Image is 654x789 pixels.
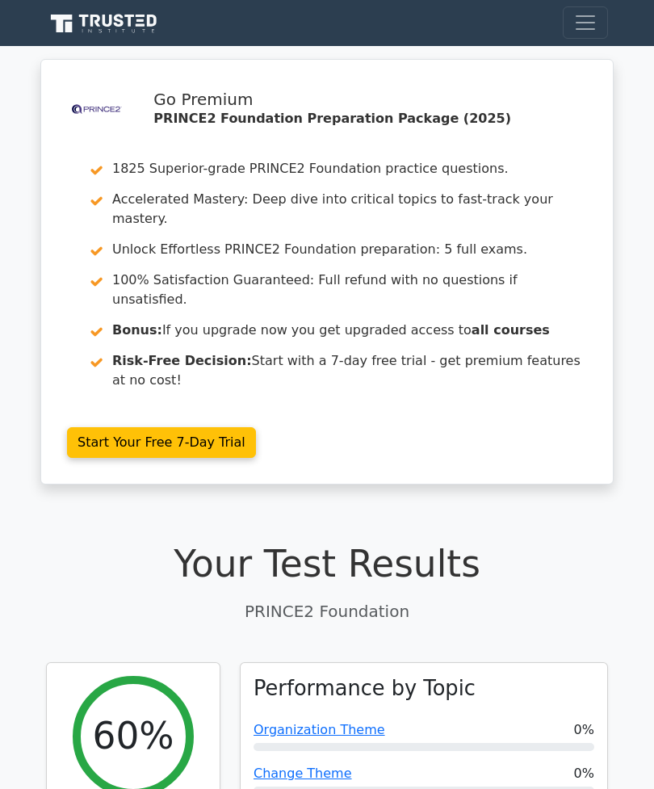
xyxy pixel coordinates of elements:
span: 0% [574,764,594,783]
button: Toggle navigation [563,6,608,39]
a: Start Your Free 7-Day Trial [67,427,256,458]
span: 0% [574,720,594,740]
h3: Performance by Topic [254,676,476,701]
a: Organization Theme [254,722,385,737]
p: PRINCE2 Foundation [46,599,608,623]
a: Change Theme [254,766,352,781]
h1: Your Test Results [46,543,608,587]
h2: 60% [92,715,174,759]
